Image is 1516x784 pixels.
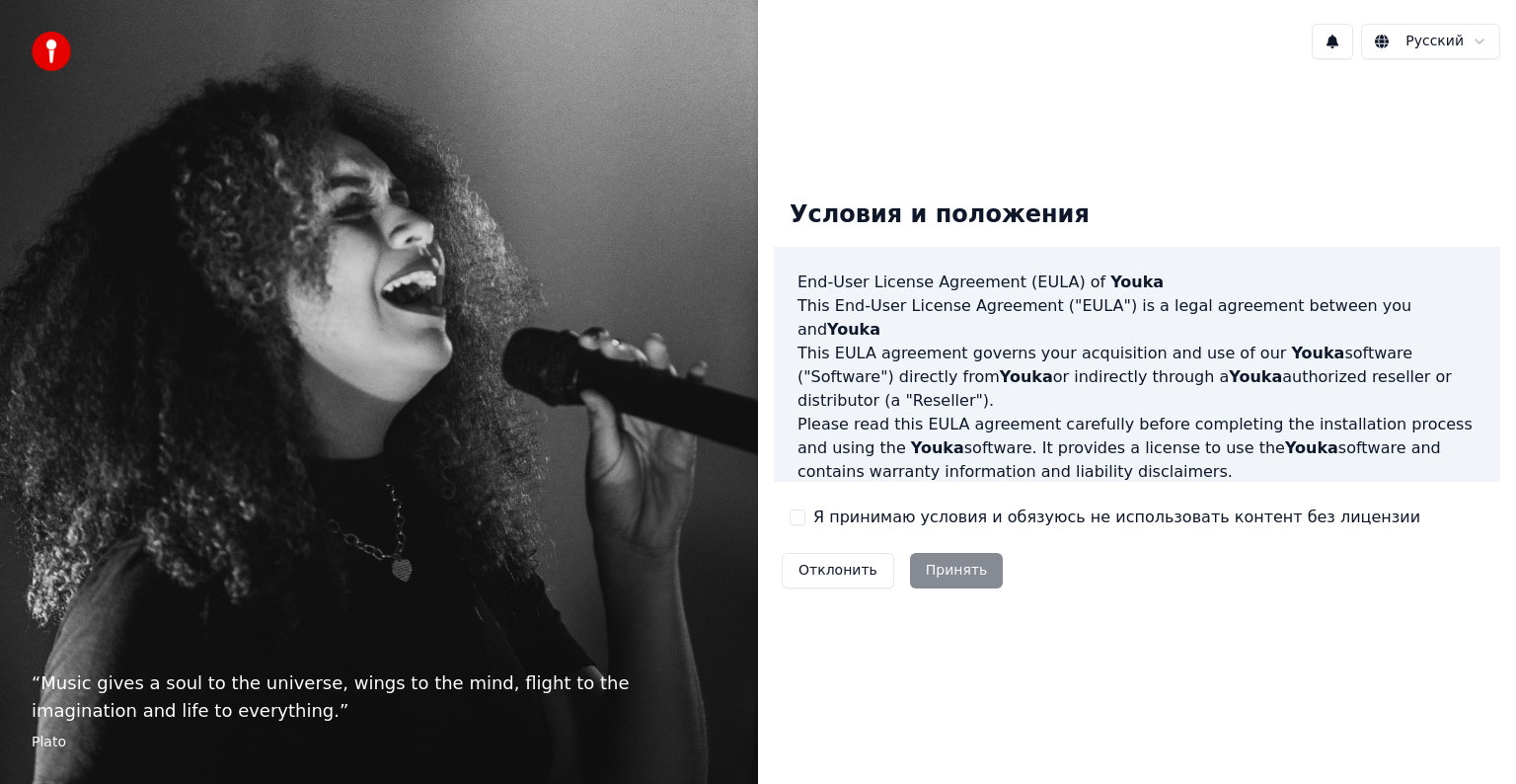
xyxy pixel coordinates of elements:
[32,669,726,725] p: “ Music gives a soul to the universe, wings to the mind, flight to the imagination and life to ev...
[782,553,894,588] button: Отклонить
[1229,367,1282,386] span: Youka
[1000,367,1053,386] span: Youka
[1110,273,1164,291] span: Youka
[774,184,1105,247] div: Условия и положения
[1285,438,1338,457] span: Youka
[32,32,71,71] img: youka
[797,342,1477,413] p: This EULA agreement governs your acquisition and use of our software ("Software") directly from o...
[797,294,1477,342] p: This End-User License Agreement ("EULA") is a legal agreement between you and
[813,506,1420,529] label: Я принимаю условия и обязуюсь не использовать контент без лицензии
[911,438,964,457] span: Youka
[797,271,1477,294] h3: End-User License Agreement (EULA) of
[32,733,726,752] footer: Plato
[1291,344,1344,362] span: Youka
[797,413,1477,484] p: Please read this EULA agreement carefully before completing the installation process and using th...
[827,320,880,339] span: Youka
